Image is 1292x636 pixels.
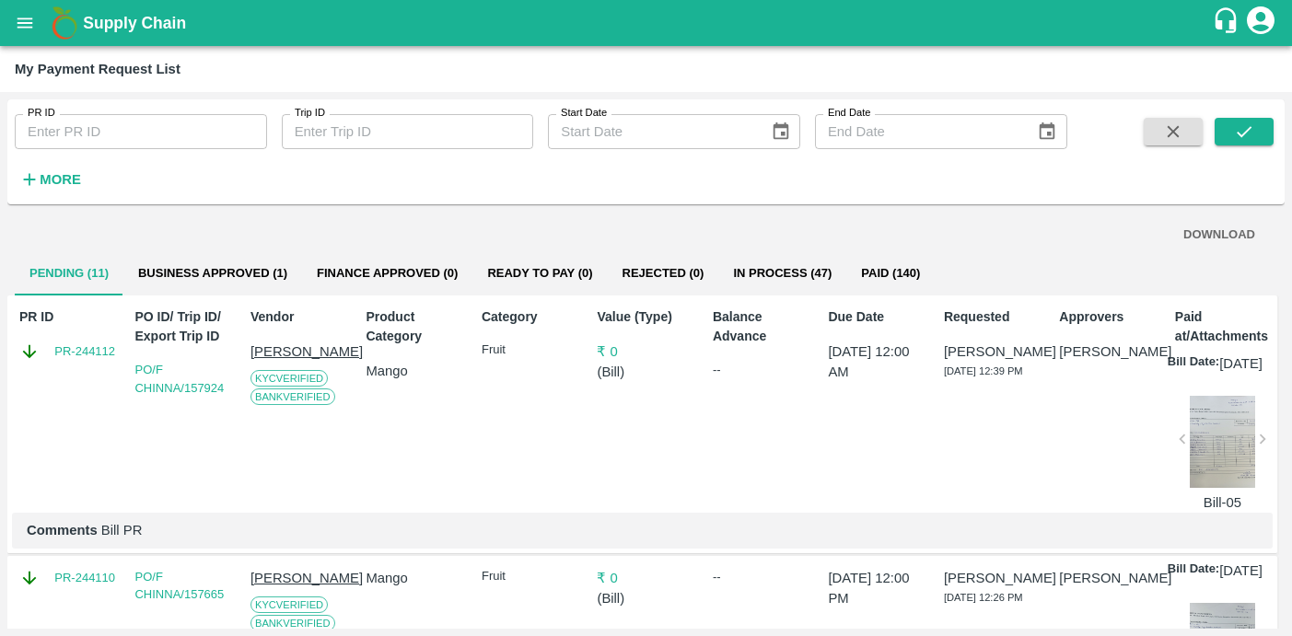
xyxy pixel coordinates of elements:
button: Choose date [763,114,798,149]
p: PO ID/ Trip ID/ Export Trip ID [134,307,232,346]
p: Requested [944,307,1042,327]
button: Ready To Pay (0) [472,251,607,295]
p: Mango [366,361,463,381]
span: Bank Verified [250,615,335,631]
p: Bill Date: [1168,353,1219,374]
button: Pending (11) [15,251,123,295]
input: Start Date [548,114,755,149]
p: ₹ 0 [597,568,694,588]
p: Value (Type) [597,307,694,327]
p: [PERSON_NAME] [250,341,348,362]
span: [DATE] 12:39 PM [944,365,1023,376]
p: Due Date [828,307,925,327]
button: Finance Approved (0) [302,251,472,295]
a: PR-244112 [54,342,115,361]
p: Vendor [250,307,348,327]
label: PR ID [28,106,55,121]
b: Comments [27,523,98,538]
p: Fruit [482,341,579,359]
button: Rejected (0) [608,251,719,295]
p: Bill PR [27,520,1258,540]
div: customer-support [1212,6,1244,40]
a: PO/F CHINNA/157665 [134,570,224,602]
p: [PERSON_NAME] [944,341,1042,362]
p: ₹ 0 [597,341,694,362]
a: PR-244110 [54,569,115,587]
p: Approvers [1059,307,1157,327]
a: Supply Chain [83,10,1212,36]
button: In Process (47) [718,251,846,295]
span: KYC Verified [250,370,328,387]
label: Start Date [561,106,607,121]
button: More [15,164,86,195]
img: logo [46,5,83,41]
label: End Date [828,106,870,121]
button: open drawer [4,2,46,44]
p: PR ID [19,307,117,327]
p: [DATE] [1219,561,1263,581]
input: Enter PR ID [15,114,267,149]
p: [DATE] 12:00 AM [828,341,925,383]
p: Bill-05 [1190,492,1255,513]
div: -- [713,361,810,379]
p: [PERSON_NAME] [1059,341,1157,362]
p: Category [482,307,579,327]
p: Balance Advance [713,307,810,346]
span: [DATE] 12:26 PM [944,592,1023,603]
strong: More [40,172,81,187]
div: My Payment Request List [15,57,180,81]
p: Product Category [366,307,463,346]
input: End Date [815,114,1022,149]
div: account of current user [1244,4,1277,42]
p: Fruit [482,568,579,585]
span: Bank Verified [250,388,335,405]
p: [DATE] [1219,353,1263,374]
b: Supply Chain [83,14,186,32]
p: Mango [366,568,463,588]
p: ( Bill ) [597,362,694,382]
p: ( Bill ) [597,588,694,608]
label: Trip ID [295,106,325,121]
p: Bill Date: [1168,561,1219,581]
input: Enter Trip ID [282,114,534,149]
span: KYC Verified [250,596,328,613]
button: Paid (140) [846,251,935,295]
div: -- [713,568,810,586]
p: [DATE] 12:00 PM [828,568,925,609]
p: Paid at/Attachments [1175,307,1273,346]
button: DOWNLOAD [1176,219,1263,251]
p: [PERSON_NAME] [1059,568,1157,588]
a: PO/F CHINNA/157924 [134,363,224,395]
button: Business Approved (1) [123,251,302,295]
button: Choose date [1030,114,1065,149]
p: [PERSON_NAME] [250,568,348,588]
p: [PERSON_NAME] [944,568,1042,588]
